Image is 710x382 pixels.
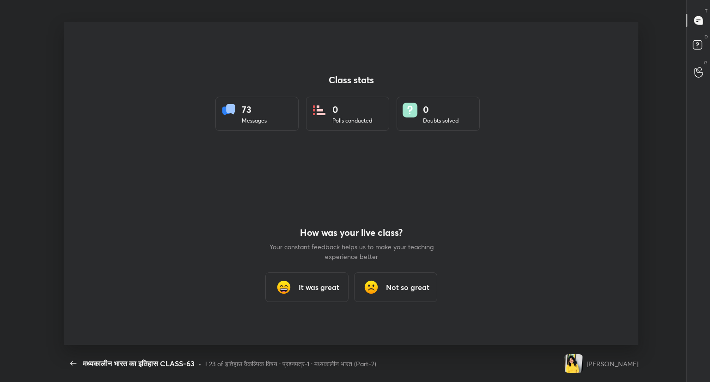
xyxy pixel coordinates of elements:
div: [PERSON_NAME] [587,359,638,369]
div: L23 of इतिहास वैकल्पिक विषय : प्रश्नपत्र-1 : मध्यकालीन भारत (Part-2) [205,359,376,369]
div: 0 [423,103,459,117]
p: Your constant feedback helps us to make your teaching experience better [268,242,435,261]
div: Polls conducted [332,117,372,125]
img: frowning_face_cmp.gif [362,278,380,296]
img: b7ff81f82511446cb470fc7d5bf18fca.jpg [564,354,583,373]
h4: How was your live class? [268,227,435,238]
div: Messages [242,117,267,125]
div: • [198,359,202,369]
div: 73 [242,103,267,117]
div: मध्यकालीन भारत का इतिहास CLASS-63 [83,358,195,369]
div: 0 [332,103,372,117]
p: D [704,33,708,40]
h3: Not so great [386,282,429,293]
div: Doubts solved [423,117,459,125]
img: statsMessages.856aad98.svg [221,103,236,117]
h4: Class stats [215,74,487,86]
img: statsPoll.b571884d.svg [312,103,327,117]
p: G [704,59,708,66]
h3: It was great [299,282,339,293]
img: doubts.8a449be9.svg [403,103,417,117]
p: T [705,7,708,14]
img: grinning_face_with_smiling_eyes_cmp.gif [275,278,293,296]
